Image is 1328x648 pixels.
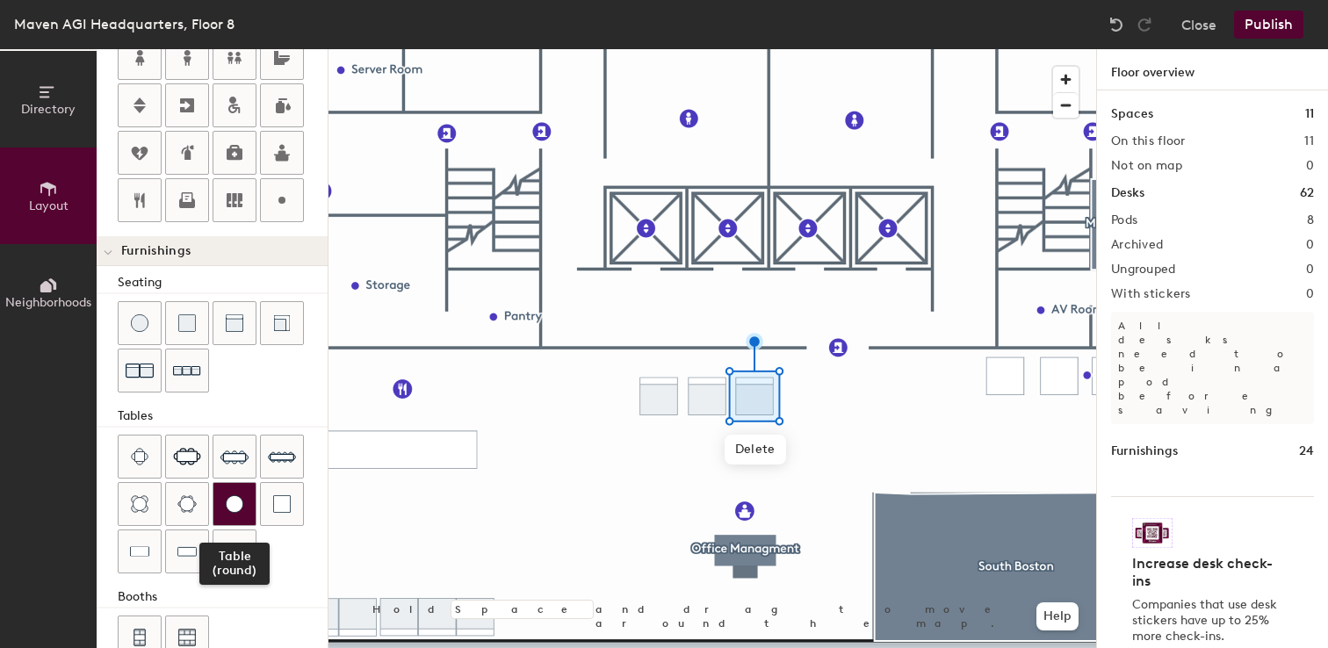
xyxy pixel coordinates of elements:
[178,629,196,646] img: Six seat booth
[118,407,328,426] div: Tables
[1111,184,1144,203] h1: Desks
[1304,134,1314,148] h2: 11
[130,543,149,560] img: Table (1x2)
[177,495,197,513] img: Six seat round table
[1132,555,1282,590] h4: Increase desk check-ins
[1234,11,1303,39] button: Publish
[118,482,162,526] button: Four seat round table
[131,448,148,465] img: Four seat table
[5,295,91,310] span: Neighborhoods
[260,301,304,345] button: Couch (corner)
[165,301,209,345] button: Cushion
[1306,238,1314,252] h2: 0
[118,529,162,573] button: Table (1x2)
[1111,104,1153,124] h1: Spaces
[260,435,304,479] button: Ten seat table
[165,482,209,526] button: Six seat round table
[29,198,69,213] span: Layout
[165,435,209,479] button: Six seat table
[226,495,243,513] img: Table (round)
[118,273,328,292] div: Seating
[1306,263,1314,277] h2: 0
[213,435,256,479] button: Eight seat table
[1181,11,1216,39] button: Close
[225,543,244,560] img: Table (1x4)
[121,244,191,258] span: Furnishings
[1136,16,1153,33] img: Redo
[273,495,291,513] img: Table (1x1)
[173,448,201,465] img: Six seat table
[1111,159,1182,173] h2: Not on map
[165,349,209,392] button: Couch (x3)
[213,482,256,526] button: Table (round)Table (round)
[21,102,76,117] span: Directory
[1300,184,1314,203] h1: 62
[1036,602,1079,630] button: Help
[268,443,296,471] img: Ten seat table
[273,314,291,332] img: Couch (corner)
[165,529,209,573] button: Table (1x3)
[1111,312,1314,424] p: All desks need to be in a pod before saving
[131,314,148,332] img: Stool
[1111,134,1186,148] h2: On this floor
[220,443,249,471] img: Eight seat table
[173,357,201,385] img: Couch (x3)
[1305,104,1314,124] h1: 11
[213,301,256,345] button: Couch (middle)
[1108,16,1125,33] img: Undo
[1306,287,1314,301] h2: 0
[1111,263,1176,277] h2: Ungrouped
[1111,238,1163,252] h2: Archived
[132,629,148,646] img: Four seat booth
[118,587,328,607] div: Booths
[1307,213,1314,227] h2: 8
[14,13,235,35] div: Maven AGI Headquarters, Floor 8
[1111,287,1191,301] h2: With stickers
[1306,159,1314,173] h2: 0
[725,435,786,464] span: Delete
[260,482,304,526] button: Table (1x1)
[118,435,162,479] button: Four seat table
[1097,49,1328,90] h1: Floor overview
[118,349,162,392] button: Couch (x2)
[1111,442,1178,461] h1: Furnishings
[1132,597,1282,644] p: Companies that use desk stickers have up to 25% more check-ins.
[226,314,243,332] img: Couch (middle)
[178,314,196,332] img: Cushion
[131,495,148,513] img: Four seat round table
[177,543,197,560] img: Table (1x3)
[118,301,162,345] button: Stool
[126,356,154,385] img: Couch (x2)
[1299,442,1314,461] h1: 24
[1111,213,1137,227] h2: Pods
[213,529,256,573] button: Table (1x4)
[1132,518,1173,548] img: Sticker logo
